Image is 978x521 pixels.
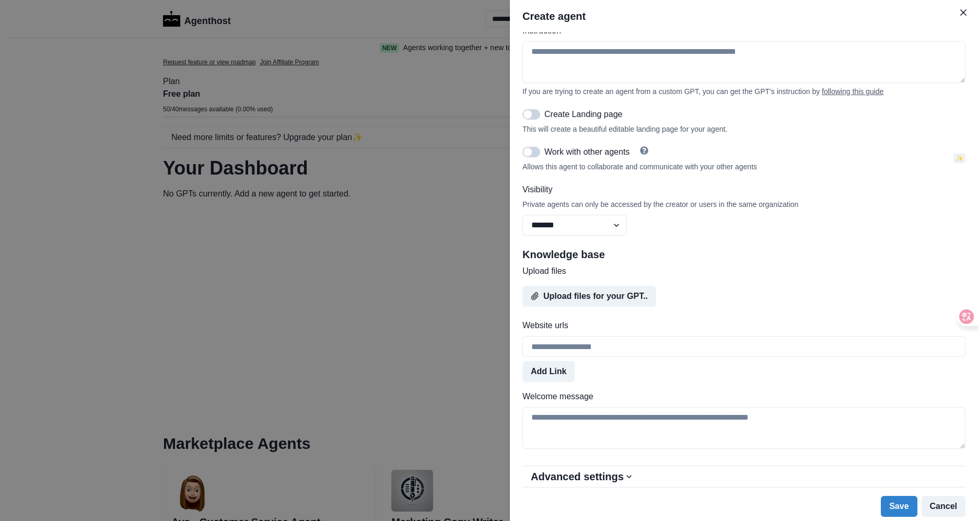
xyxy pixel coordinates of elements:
[522,286,656,307] button: Upload files for your GPT..
[955,4,972,21] button: Close
[544,146,630,158] p: Work with other agents
[822,87,883,96] a: following this guide
[522,248,965,261] h2: Knowledge base
[634,146,655,155] button: Help
[531,470,624,483] h2: Advanced settings
[522,361,575,382] button: Add Link
[634,146,655,158] a: Help
[953,154,965,163] span: ✨
[881,496,917,517] button: Save
[522,265,959,277] label: Upload files
[544,108,622,121] p: Create Landing page
[522,390,959,403] label: Welcome message
[522,163,949,171] div: Allows this agent to collaborate and communicate with your other agents
[922,496,965,517] button: Cancel
[522,183,959,196] label: Visibility
[522,125,965,133] div: This will create a beautiful editable landing page for your agent.
[522,319,959,332] label: Website urls
[522,87,965,96] div: If you are trying to create an agent from a custom GPT, you can get the GPT's instruction by
[522,200,965,209] div: Private agents can only be accessed by the creator or users in the same organization
[522,466,965,487] button: Advanced settings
